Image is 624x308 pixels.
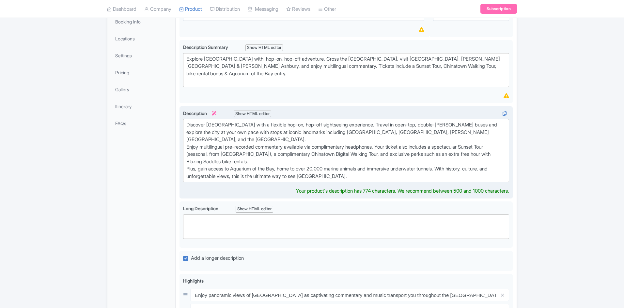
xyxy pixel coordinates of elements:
div: Discover [GEOGRAPHIC_DATA] with a flexible hop-on, hop-off sightseeing experience. Travel in open... [186,121,506,180]
a: Locations [109,31,174,46]
span: Long Description [183,206,219,211]
div: Show HTML editor [245,44,283,51]
a: Booking Info [109,14,174,29]
span: Add a longer description [191,255,244,261]
span: Description [183,110,217,116]
a: FAQs [109,116,174,131]
a: Subscription [480,4,517,14]
div: Show HTML editor [236,206,273,213]
a: Pricing [109,65,174,80]
div: Your product's description has 774 characters. We recommend between 500 and 1000 characters. [296,187,509,195]
span: Highlights [183,278,204,284]
div: Show HTML editor [234,110,271,117]
a: Itinerary [109,99,174,114]
a: Settings [109,48,174,63]
div: Explore [GEOGRAPHIC_DATA] with hop-on, hop-off adventure. Cross the [GEOGRAPHIC_DATA], visit [GEO... [186,55,506,85]
span: Description Summary [183,44,229,50]
a: Gallery [109,82,174,97]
